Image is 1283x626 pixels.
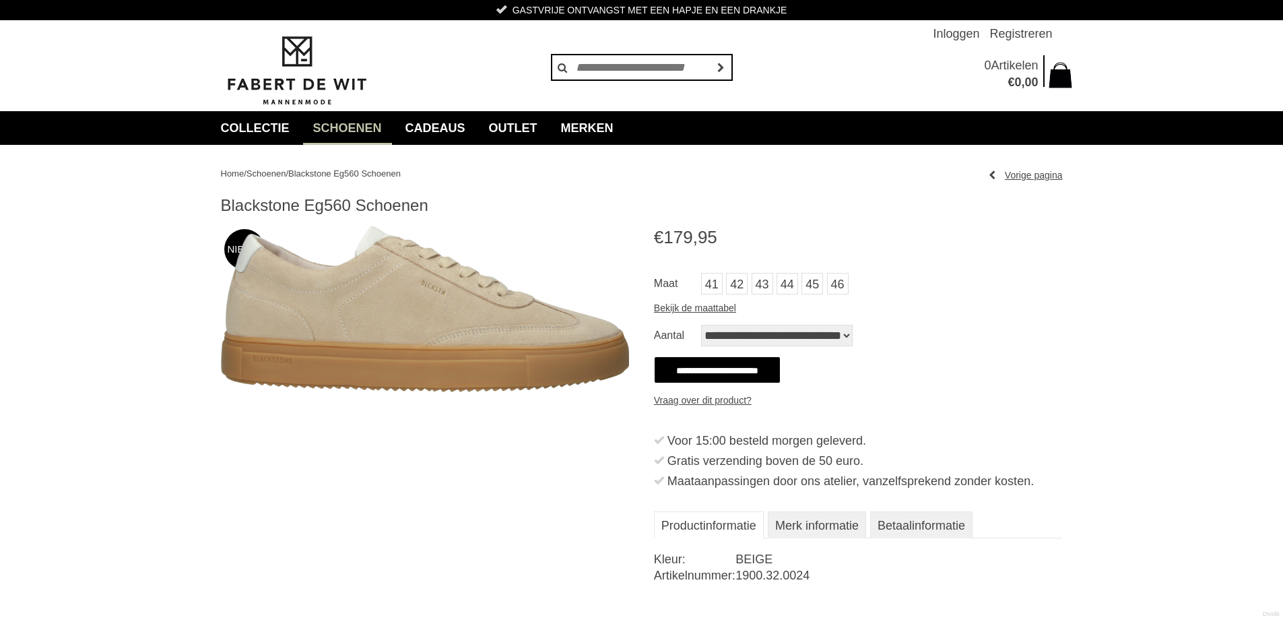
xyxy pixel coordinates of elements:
[827,273,849,294] a: 46
[667,431,1063,451] div: Voor 15:00 besteld morgen geleverd.
[221,195,1063,216] h1: Blackstone Eg560 Schoenen
[701,273,723,294] a: 41
[211,111,300,145] a: collectie
[933,20,979,47] a: Inloggen
[654,273,1063,298] ul: Maat
[221,168,244,179] a: Home
[726,273,748,294] a: 42
[663,227,692,247] span: 179
[693,227,698,247] span: ,
[735,567,1062,584] dd: 1900.32.0024
[286,168,288,179] span: /
[303,111,392,145] a: Schoenen
[1263,606,1280,623] a: Divide
[288,168,401,179] a: Blackstone Eg560 Schoenen
[479,111,548,145] a: Outlet
[991,59,1038,72] span: Artikelen
[654,511,764,538] a: Productinformatie
[735,551,1062,567] dd: BEIGE
[752,273,773,294] a: 43
[221,34,372,107] img: Fabert de Wit
[870,511,973,538] a: Betaalinformatie
[1014,75,1021,89] span: 0
[768,511,866,538] a: Merk informatie
[667,451,1063,471] div: Gratis verzending boven de 50 euro.
[1024,75,1038,89] span: 00
[654,298,736,318] a: Bekijk de maattabel
[246,168,286,179] a: Schoenen
[1021,75,1024,89] span: ,
[221,226,630,392] img: Blackstone Eg560 Schoenen
[989,165,1063,185] a: Vorige pagina
[989,20,1052,47] a: Registreren
[984,59,991,72] span: 0
[654,551,735,567] dt: Kleur:
[551,111,624,145] a: Merken
[654,325,701,346] label: Aantal
[654,390,752,410] a: Vraag over dit product?
[654,471,1063,491] li: Maataanpassingen door ons atelier, vanzelfsprekend zonder kosten.
[777,273,798,294] a: 44
[654,227,663,247] span: €
[1008,75,1014,89] span: €
[244,168,246,179] span: /
[395,111,475,145] a: Cadeaus
[654,567,735,584] dt: Artikelnummer:
[801,273,823,294] a: 45
[698,227,717,247] span: 95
